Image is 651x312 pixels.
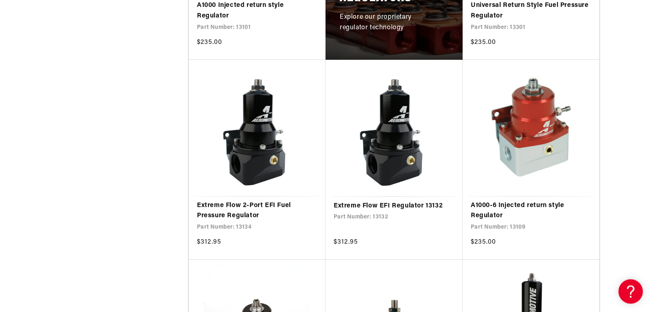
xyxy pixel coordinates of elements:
[471,0,591,21] a: Universal Return Style Fuel Pressure Regulator
[197,201,317,221] a: Extreme Flow 2-Port EFI Fuel Pressure Regulator
[471,201,591,221] a: A1000-6 Injected return style Regulator
[334,201,454,212] a: Extreme Flow EFI Regulator 13132
[197,0,317,21] a: A1000 Injected return style Regulator
[340,12,439,33] p: Explore our proprietary regulator technology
